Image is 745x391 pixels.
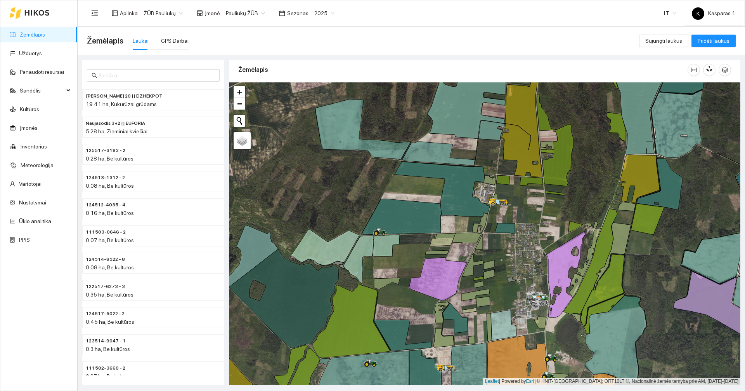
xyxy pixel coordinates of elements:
span: 0.07 ha, Be kultūros [86,237,134,243]
a: Užduotys [19,50,42,56]
a: Sujungti laukus [639,38,688,44]
a: Esri [526,379,534,384]
span: 122517-6273 - 3 [86,283,125,290]
span: 111502-3660 - 2 [86,365,125,372]
a: Panaudoti resursai [20,69,64,75]
span: 124517-5022 - 2 [86,310,125,318]
button: column-width [688,64,700,76]
span: 19.41 ha, Kukurūzai grūdams [86,101,157,107]
button: Sujungti laukus [639,35,688,47]
span: 125517-3183 - 2 [86,147,125,154]
span: Žemėlapis [87,35,123,47]
span: Kasparas 1 [692,10,735,16]
div: Laukai [133,37,149,45]
span: 0.08 ha, Be kultūros [86,264,134,271]
span: 0.27 ha, Be kultūros [86,373,133,379]
span: Sandėlis [20,83,64,98]
span: 124514-8522 - 8 [86,256,125,263]
a: PPIS [19,237,30,243]
span: 5.28 ha, Žieminiai kviečiai [86,128,147,134]
span: Prie Gudaičio 20 || DZHEKPOT [86,93,163,100]
span: column-width [688,67,700,73]
button: menu-fold [87,5,102,21]
span: Pridėti laukus [698,37,729,45]
a: Zoom out [234,98,245,110]
a: Vartotojai [19,181,42,187]
a: Meteorologija [21,162,54,168]
span: 124513-1312 - 2 [86,174,125,182]
span: | [535,379,537,384]
span: layout [112,10,118,16]
div: | Powered by © HNIT-[GEOGRAPHIC_DATA]; ORT10LT ©, Nacionalinė žemės tarnyba prie AM, [DATE]-[DATE] [483,378,740,385]
a: Pridėti laukus [691,38,736,44]
span: ŽŪB Pauliukų [144,7,183,19]
span: Naujasodis 3+2 || EUFORIA [86,120,145,127]
input: Paieška [99,71,215,80]
span: 0.35 ha, Be kultūros [86,292,133,298]
a: Žemėlapis [20,31,45,38]
span: shop [197,10,203,16]
div: Žemėlapis [238,59,688,81]
span: Sezonas : [287,9,310,17]
a: Layers [234,132,251,149]
span: − [237,99,242,108]
span: 0.08 ha, Be kultūros [86,183,134,189]
span: 111503-0646 - 2 [86,229,126,236]
span: K [696,7,700,20]
span: 0.45 ha, Be kultūros [86,319,134,325]
a: Leaflet [485,379,499,384]
span: Aplinka : [120,9,139,17]
span: Sujungti laukus [645,37,682,45]
button: Pridėti laukus [691,35,736,47]
span: + [237,87,242,97]
span: 2025 [314,7,334,19]
span: search [92,73,97,78]
a: Nustatymai [19,199,46,206]
div: GPS Darbai [161,37,189,45]
span: Pauliukų ŽŪB [226,7,265,19]
span: 123514-9047 - 1 [86,337,126,345]
a: Kultūros [20,106,39,112]
span: 0.16 ha, Be kultūros [86,210,134,216]
a: Zoom in [234,86,245,98]
a: Inventorius [21,143,47,150]
a: Ūkio analitika [19,218,51,224]
span: Įmonė : [205,9,221,17]
span: menu-fold [91,10,98,17]
a: Įmonės [20,125,38,131]
span: 0.28 ha, Be kultūros [86,155,133,162]
span: 124512-4035 - 4 [86,201,125,209]
span: 0.3 ha, Be kultūros [86,346,130,352]
button: Initiate a new search [234,115,245,127]
span: LT [664,7,676,19]
span: calendar [279,10,285,16]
